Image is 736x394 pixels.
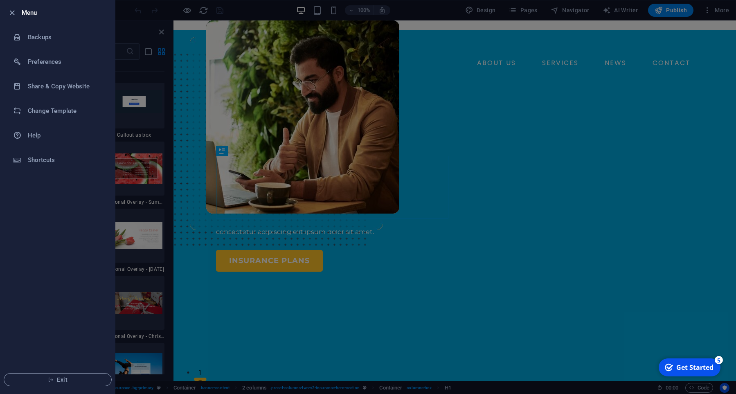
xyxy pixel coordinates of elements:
[11,376,105,383] span: Exit
[4,373,112,386] button: Exit
[28,155,104,165] h6: Shortcuts
[28,81,104,91] h6: Share & Copy Website
[28,57,104,67] h6: Preferences
[28,106,104,116] h6: Change Template
[61,1,69,9] div: 5
[22,8,59,17] div: Get Started
[28,32,104,42] h6: Backups
[28,131,104,140] h6: Help
[5,3,66,21] div: Get Started 5 items remaining, 0% complete
[22,8,108,18] h6: Menu
[0,123,115,148] a: Help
